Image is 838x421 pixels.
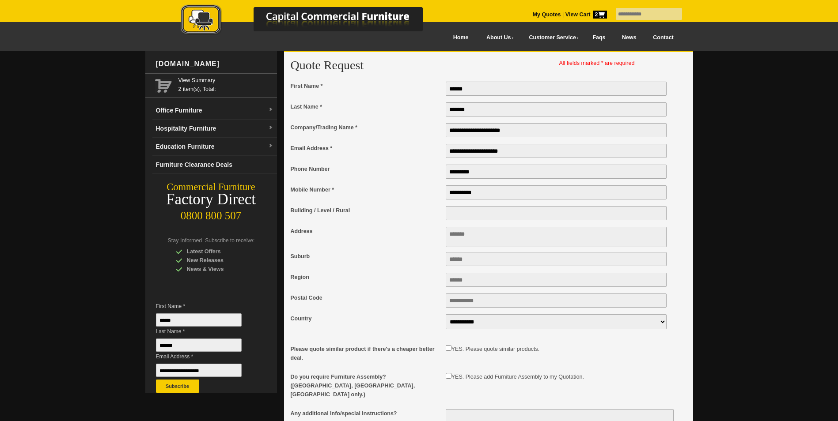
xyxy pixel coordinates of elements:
[176,247,260,256] div: Latest Offers
[291,102,441,111] span: Last Name *
[291,165,441,173] span: Phone Number
[291,123,441,132] span: Company/Trading Name *
[176,265,260,274] div: News & Views
[446,293,667,308] input: Postal Code
[477,28,519,48] a: About Us
[446,227,667,247] textarea: Address
[291,345,441,362] span: Please quote similar product if there's a cheaper better deal.
[446,165,667,179] input: Phone Number
[156,4,466,37] img: Capital Commercial Furniture Logo
[446,252,667,266] input: Suburb
[178,76,273,92] span: 2 item(s), Total:
[291,293,441,302] span: Postal Code
[291,372,441,399] span: Do you require Furniture Assembly? ([GEOGRAPHIC_DATA], [GEOGRAPHIC_DATA], [GEOGRAPHIC_DATA] only.)
[446,314,667,329] select: Country
[291,409,441,418] span: Any additional info/special Instructions?
[451,374,584,380] label: YES. Please add Furniture Assembly to my Quotation.
[446,144,667,158] input: Email Address *
[268,143,273,149] img: dropdown
[446,185,667,199] input: Mobile Number *
[205,237,254,244] span: Subscribe to receive:
[145,205,277,222] div: 0800 800 507
[156,302,255,311] span: First Name *
[156,4,466,39] a: Capital Commercial Furniture Logo
[614,28,645,48] a: News
[446,123,667,137] input: Company/Trading Name *
[559,60,635,66] span: All fields marked * are required
[156,352,255,361] span: Email Address *
[156,313,242,327] input: First Name *
[446,273,667,287] input: Region
[268,125,273,131] img: dropdown
[152,101,277,120] a: Office Furnituredropdown
[291,252,441,261] span: Suburb
[152,120,277,138] a: Hospitality Furnituredropdown
[565,11,607,18] strong: View Cart
[152,51,277,77] div: [DOMAIN_NAME]
[446,345,451,351] input: Please quote similar product if there's a cheaper better deal.
[645,28,682,48] a: Contact
[156,380,199,393] button: Subscribe
[291,227,441,236] span: Address
[156,364,242,377] input: Email Address *
[291,273,441,282] span: Region
[145,193,277,206] div: Factory Direct
[156,327,255,336] span: Last Name *
[152,138,277,156] a: Education Furnituredropdown
[291,206,441,215] span: Building / Level / Rural
[268,107,273,113] img: dropdown
[291,314,441,323] span: Country
[168,237,202,244] span: Stay Informed
[291,185,441,194] span: Mobile Number *
[176,256,260,265] div: New Releases
[291,59,552,72] h2: Quote Request
[446,82,667,96] input: First Name *
[564,11,607,18] a: View Cart2
[446,206,667,220] input: Building / Level / Rural
[152,156,277,174] a: Furniture Clearance Deals
[291,144,441,153] span: Email Address *
[533,11,561,18] a: My Quotes
[178,76,273,85] a: View Summary
[156,338,242,352] input: Last Name *
[291,82,441,90] span: First Name *
[446,373,451,379] input: Do you require Furniture Assembly? (Auckland, Wellington, Christchurch only.)
[446,102,667,117] input: Last Name *
[584,28,614,48] a: Faqs
[593,11,607,19] span: 2
[519,28,584,48] a: Customer Service
[451,346,539,352] label: YES. Please quote similar products.
[145,181,277,193] div: Commercial Furniture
